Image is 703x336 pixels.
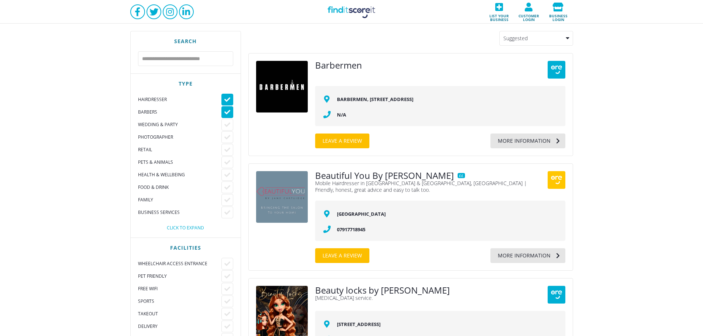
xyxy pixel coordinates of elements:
[138,311,221,317] div: Takeout
[499,31,573,46] div: Suggested
[138,323,221,329] div: Delivery
[337,321,380,328] a: [STREET_ADDRESS]
[138,197,221,203] div: Family
[138,172,221,178] div: Health & Wellbeing
[315,171,454,180] a: Beautiful You By [PERSON_NAME]
[315,248,369,263] a: Leave a review
[315,286,450,295] a: Beauty locks by [PERSON_NAME]
[337,226,365,233] a: 07917718945
[138,159,221,165] div: Pets & Animals
[138,109,221,115] div: Barbers
[315,61,362,70] a: Barbermen
[138,97,221,103] div: Hairdresser
[138,226,233,230] div: Click to expand
[490,134,551,148] div: More information
[490,248,551,263] div: More information
[337,111,346,118] a: N/A
[138,184,221,190] div: Food & Drink
[485,0,514,24] a: List your business
[315,134,369,148] a: Leave a review
[544,0,573,24] a: Business login
[315,295,540,301] div: [MEDICAL_DATA] service.
[337,211,386,217] a: [GEOGRAPHIC_DATA]
[138,134,221,140] div: Photographer
[516,11,541,21] span: Customer login
[138,147,221,153] div: Retail
[138,122,221,128] div: Wedding & Party
[458,173,465,178] div: ££
[315,180,540,193] div: Mobile Hairdresser in [GEOGRAPHIC_DATA] & [GEOGRAPHIC_DATA], [GEOGRAPHIC_DATA] | Friendly, honest...
[138,286,221,292] div: Free WiFi
[138,261,221,267] div: Wheelchair access entrance
[138,39,233,44] div: Search
[490,134,565,148] a: More information
[138,209,221,215] div: Business Services
[490,248,565,263] a: More information
[546,11,571,21] span: Business login
[138,273,221,279] div: Pet friendly
[514,0,544,24] a: Customer login
[138,298,221,304] div: Sports
[337,96,413,103] a: Barbermen, [STREET_ADDRESS]
[138,245,233,250] div: Facilities
[487,11,512,21] span: List your business
[138,81,233,86] div: Type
